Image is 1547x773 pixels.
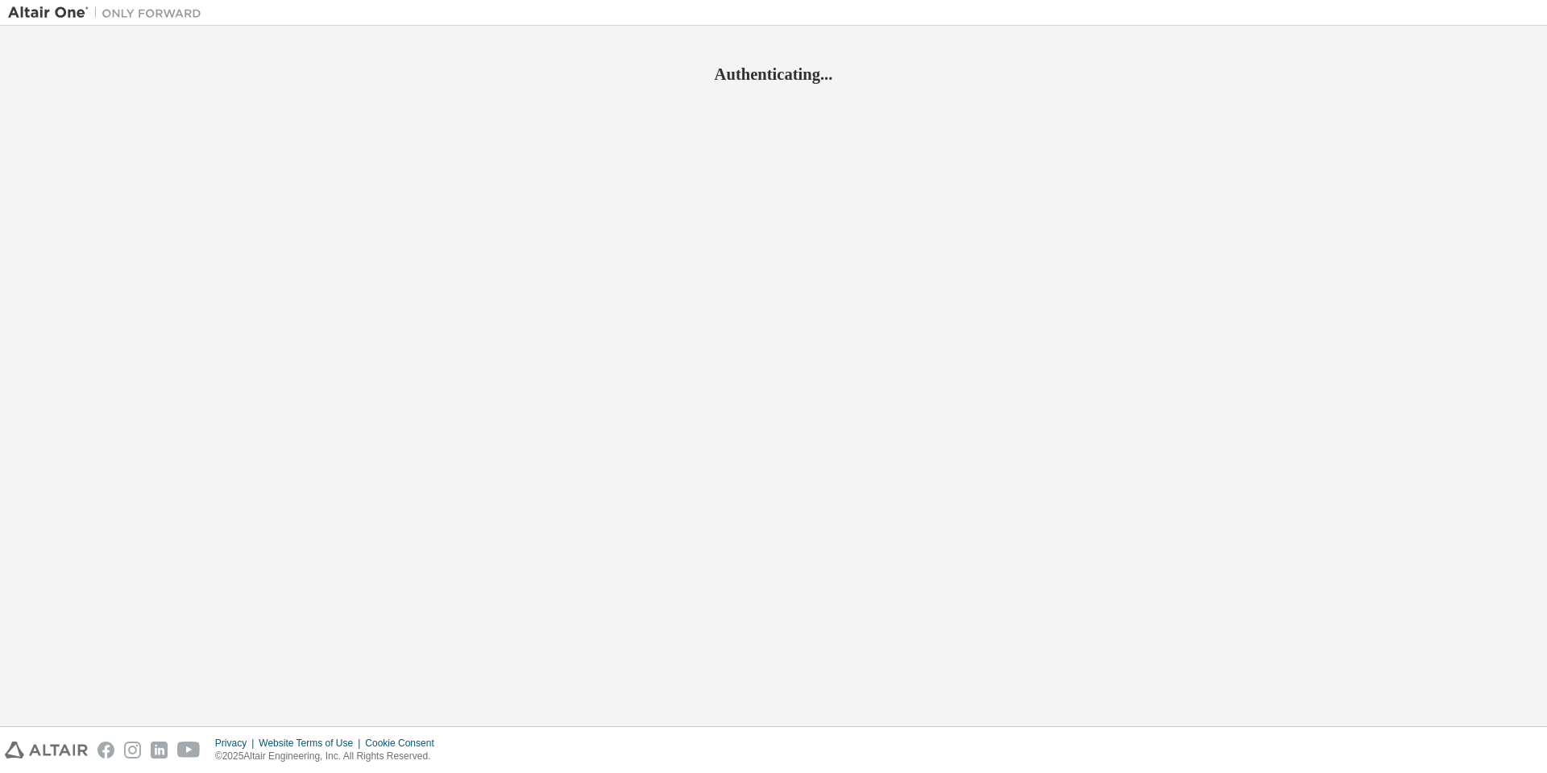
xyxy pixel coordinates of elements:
[177,742,201,758] img: youtube.svg
[259,737,365,750] div: Website Terms of Use
[8,64,1539,85] h2: Authenticating...
[97,742,114,758] img: facebook.svg
[215,737,259,750] div: Privacy
[124,742,141,758] img: instagram.svg
[365,737,443,750] div: Cookie Consent
[5,742,88,758] img: altair_logo.svg
[151,742,168,758] img: linkedin.svg
[8,5,209,21] img: Altair One
[215,750,444,763] p: © 2025 Altair Engineering, Inc. All Rights Reserved.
